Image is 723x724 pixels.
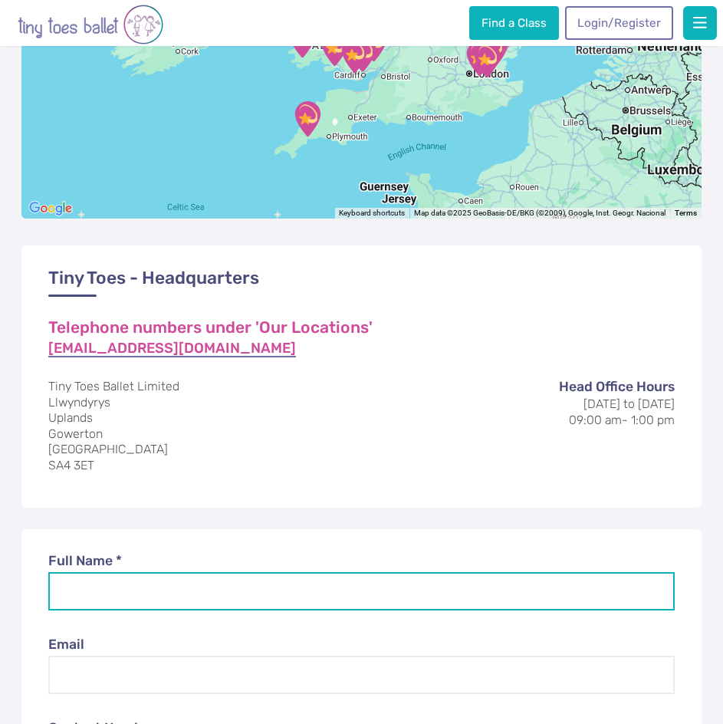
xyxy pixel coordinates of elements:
label: Email [48,634,674,654]
a: Telephone numbers under 'Our Locations' [48,319,373,337]
div: Swansea, Neath Port Talbot and Llanelli [315,29,353,67]
a: Find a Class [469,6,558,40]
div: Dartford, Bexley & Sidcup [460,39,498,77]
img: Google [25,199,76,219]
div: Cardiff [343,35,382,73]
dt: Head Office Hours [393,377,674,397]
div: Cornwall & Devon [288,100,327,138]
label: Full Name * [48,551,674,571]
span: Map data ©2025 GeoBasis-DE/BKG (©2009), Google, Inst. Geogr. Nacional [414,209,665,217]
h3: Tiny Toes - Headquarters [48,268,674,298]
div: Gravesend & Medway [468,41,506,79]
div: Essex Mid & South [475,30,514,68]
a: [EMAIL_ADDRESS][DOMAIN_NAME] [48,341,296,357]
dd: [DATE] to [DATE] 09:00 am- 1:00 pm [393,397,674,428]
div: Essex West (Wickford, Basildon & Orsett) [473,30,511,68]
img: tiny toes ballet [18,3,163,46]
a: Open this area in Google Maps (opens a new window) [25,199,76,219]
button: Keyboard shortcuts [339,208,405,219]
a: Terms (opens in new tab) [675,209,697,219]
div: Bridgend & Vale of Glamorgan [335,36,373,74]
a: Login/Register [565,6,672,40]
address: Tiny Toes Ballet Limited Llwyndyrys Uplands Gowerton [GEOGRAPHIC_DATA] SA4 3ET [48,379,674,474]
